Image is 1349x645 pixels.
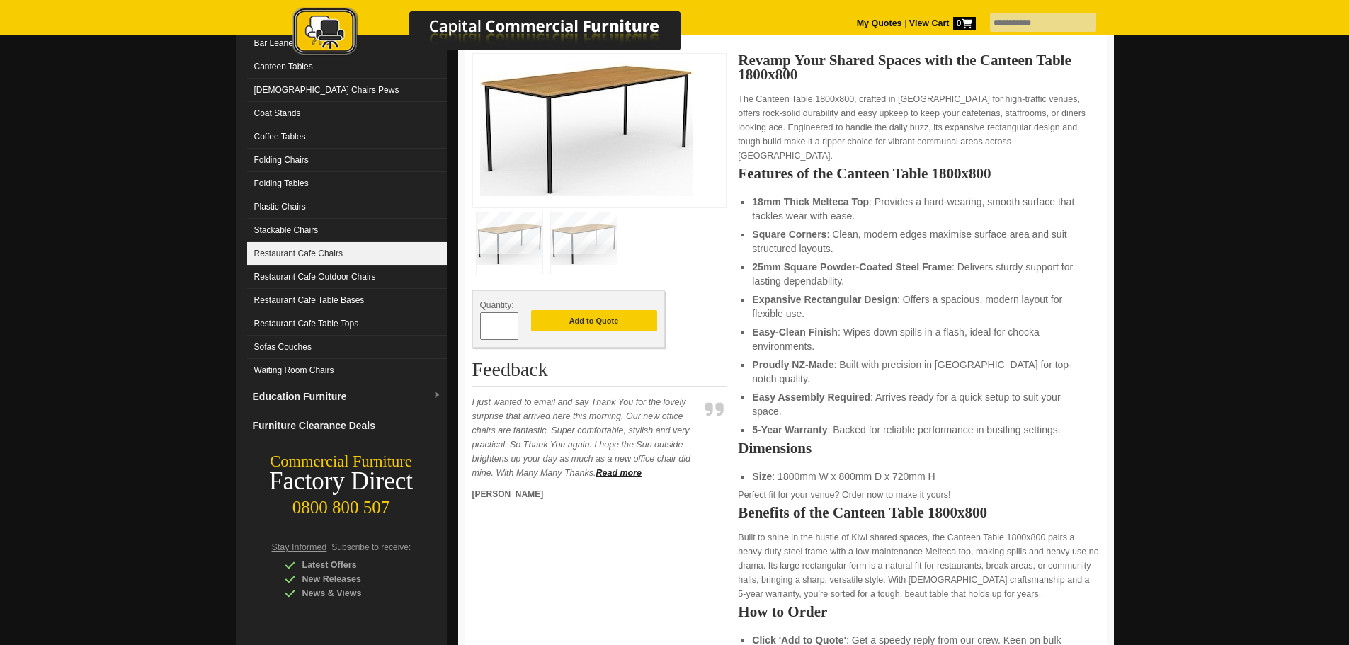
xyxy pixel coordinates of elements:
[285,572,419,586] div: New Releases
[738,441,1099,455] h2: Dimensions
[480,61,693,196] img: Large 1800x800 canteen table with durable Melteca top for staffrooms.
[752,294,897,305] strong: Expansive Rectangular Design
[752,359,833,370] strong: Proudly NZ-Made
[247,195,447,219] a: Plastic Chairs
[738,530,1099,601] p: Built to shine in the hustle of Kiwi shared spaces, the Canteen Table 1800x800 pairs a heavy-duty...
[752,325,1085,353] li: : Wipes down spills in a flash, ideal for chocka environments.
[738,506,1099,520] h2: Benefits of the Canteen Table 1800x800
[247,125,447,149] a: Coffee Tables
[738,92,1099,163] p: The Canteen Table 1800x800, crafted in [GEOGRAPHIC_DATA] for high-traffic venues, offers rock-sol...
[752,390,1085,418] li: : Arrives ready for a quick setup to suit your space.
[236,472,447,491] div: Factory Direct
[247,172,447,195] a: Folding Tables
[909,18,976,28] strong: View Cart
[247,359,447,382] a: Waiting Room Chairs
[752,326,838,338] strong: Easy-Clean Finish
[472,487,699,501] p: [PERSON_NAME]
[247,102,447,125] a: Coat Stands
[247,32,447,55] a: Bar Leaners & Bar Tables
[247,289,447,312] a: Restaurant Cafe Table Bases
[472,395,699,480] p: I just wanted to email and say Thank You for the lovely surprise that arrived here this morning. ...
[472,359,727,387] h2: Feedback
[247,336,447,359] a: Sofas Couches
[247,382,447,411] a: Education Furnituredropdown
[285,558,419,572] div: Latest Offers
[254,7,749,59] img: Capital Commercial Furniture Logo
[906,18,975,28] a: View Cart0
[247,242,447,266] a: Restaurant Cafe Chairs
[254,7,749,63] a: Capital Commercial Furniture Logo
[752,195,1085,223] li: : Provides a hard-wearing, smooth surface that tackles wear with ease.
[752,260,1085,288] li: : Delivers sturdy support for lasting dependability.
[752,424,827,435] strong: 5-Year Warranty
[272,542,327,552] span: Stay Informed
[752,292,1085,321] li: : Offers a spacious, modern layout for flexible use.
[738,166,1099,181] h2: Features of the Canteen Table 1800x800
[752,261,952,273] strong: 25mm Square Powder-Coated Steel Frame
[752,358,1085,386] li: : Built with precision in [GEOGRAPHIC_DATA] for top-notch quality.
[531,310,657,331] button: Add to Quote
[752,423,1085,437] li: : Backed for reliable performance in bustling settings.
[247,411,447,440] a: Furniture Clearance Deals
[738,488,1099,502] p: Perfect fit for your venue? Order now to make it yours!
[331,542,411,552] span: Subscribe to receive:
[738,53,1099,81] h2: Revamp Your Shared Spaces with the Canteen Table 1800x800
[247,219,447,242] a: Stackable Chairs
[857,18,902,28] a: My Quotes
[236,452,447,472] div: Commercial Furniture
[752,469,1085,484] li: : 1800mm W x 800mm D x 720mm H
[236,491,447,518] div: 0800 800 507
[752,471,772,482] strong: Size
[247,149,447,172] a: Folding Chairs
[953,17,976,30] span: 0
[752,196,869,207] strong: 18mm Thick Melteca Top
[738,605,1099,619] h2: How to Order
[285,586,419,600] div: News & Views
[247,55,447,79] a: Canteen Tables
[247,312,447,336] a: Restaurant Cafe Table Tops
[247,266,447,289] a: Restaurant Cafe Outdoor Chairs
[752,392,870,403] strong: Easy Assembly Required
[247,79,447,102] a: [DEMOGRAPHIC_DATA] Chairs Pews
[480,300,514,310] span: Quantity:
[752,229,826,240] strong: Square Corners
[596,468,642,478] a: Read more
[752,227,1085,256] li: : Clean, modern edges maximise surface area and suit structured layouts.
[433,392,441,400] img: dropdown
